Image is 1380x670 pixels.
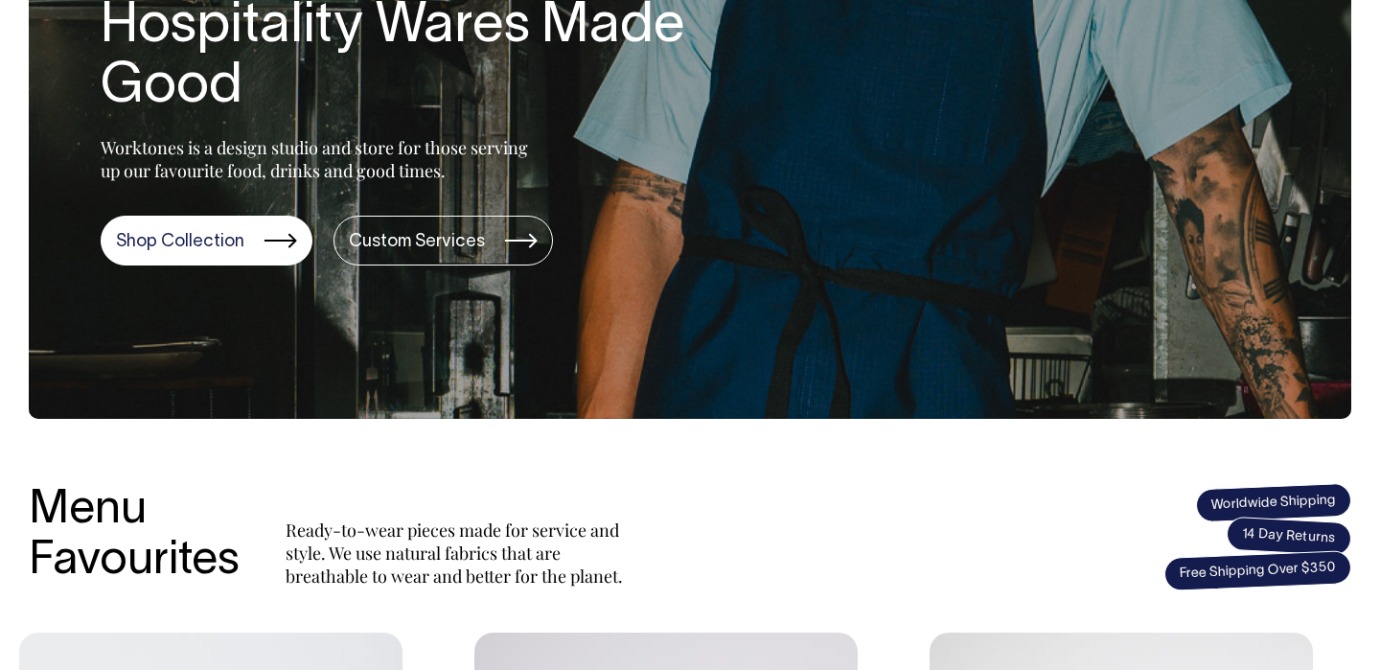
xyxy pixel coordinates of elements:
span: Free Shipping Over $350 [1163,550,1351,591]
p: Worktones is a design studio and store for those serving up our favourite food, drinks and good t... [101,136,537,182]
a: Custom Services [333,216,553,266]
span: 14 Day Returns [1226,517,1352,557]
span: Worldwide Shipping [1195,482,1351,522]
a: Shop Collection [101,216,312,266]
p: Ready-to-wear pieces made for service and style. We use natural fabrics that are breathable to we... [286,519,631,588]
h3: Menu Favourites [29,486,240,588]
